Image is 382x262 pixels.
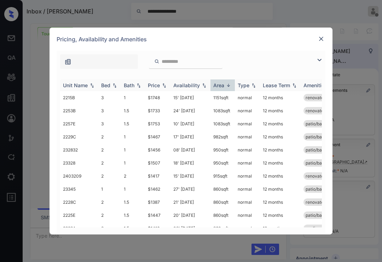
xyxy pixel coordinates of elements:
td: $1417 [145,169,170,183]
td: $1507 [145,156,170,169]
td: normal [235,104,260,117]
img: icon-zuma [315,56,324,64]
div: Bath [124,82,134,88]
td: 2228C [60,196,98,209]
td: 1 [121,91,145,104]
td: 1.5 [121,209,145,222]
td: 860 sqft [210,209,235,222]
td: 860 sqft [210,196,235,209]
td: 23328 [60,156,98,169]
td: normal [235,91,260,104]
td: 27' [DATE] [170,183,210,196]
td: $1748 [145,91,170,104]
img: sorting [135,83,142,88]
td: 12 months [260,183,301,196]
span: patio/balcony [306,213,333,218]
td: 915 sqft [210,169,235,183]
td: 2 [98,130,121,143]
td: 2 [98,156,121,169]
td: $1753 [145,117,170,130]
td: 2 [98,169,121,183]
td: 232832 [60,143,98,156]
td: normal [235,130,260,143]
td: 1.5 [121,196,145,209]
td: 17' [DATE] [170,130,210,143]
td: 1.5 [121,104,145,117]
td: 1 [121,143,145,156]
img: sorting [201,83,208,88]
td: 2257E [60,117,98,130]
td: 860 sqft [210,222,235,235]
td: $1447 [145,209,170,222]
td: 12 months [260,104,301,117]
td: 2 [98,209,121,222]
img: sorting [111,83,118,88]
span: patio/balcony [306,147,333,153]
td: 860 sqft [210,183,235,196]
div: Availability [173,82,200,88]
td: $1416 [145,222,170,235]
td: 2 [98,196,121,209]
span: patio/balcony [306,134,333,139]
td: 10' [DATE] [170,117,210,130]
td: 2 [121,169,145,183]
td: 12 months [260,117,301,130]
td: 1151 sqft [210,91,235,104]
img: icon-zuma [154,58,160,65]
td: 1083 sqft [210,117,235,130]
img: close [318,35,325,42]
td: 08' [DATE] [170,143,210,156]
td: 12 months [260,143,301,156]
div: Price [148,82,160,88]
td: 2403209 [60,169,98,183]
div: Area [213,82,224,88]
span: patio/balcony [306,186,333,192]
td: 12 months [260,156,301,169]
div: Amenities [303,82,327,88]
img: icon-zuma [64,58,71,65]
td: 950 sqft [210,143,235,156]
td: normal [235,196,260,209]
img: sorting [225,83,232,88]
td: $1456 [145,143,170,156]
td: 1083 sqft [210,104,235,117]
td: 3 [98,104,121,117]
div: Bed [101,82,110,88]
td: normal [235,209,260,222]
div: Pricing, Availability and Amenities [50,28,332,51]
td: normal [235,183,260,196]
td: 08' [DATE] [170,222,210,235]
td: 1 [121,183,145,196]
td: $1467 [145,130,170,143]
span: patio/balcony [306,160,333,166]
td: 2225E [60,209,98,222]
td: normal [235,156,260,169]
td: 21' [DATE] [170,196,210,209]
td: 1 [98,183,121,196]
div: Unit Name [63,82,88,88]
td: $1462 [145,183,170,196]
td: 2228A [60,222,98,235]
td: normal [235,143,260,156]
span: renovated [306,95,326,100]
td: normal [235,222,260,235]
td: 2 [98,222,121,235]
span: appliance [306,226,325,231]
td: 1.5 [121,222,145,235]
td: $1387 [145,196,170,209]
td: normal [235,117,260,130]
td: 12 months [260,130,301,143]
td: 12 months [260,196,301,209]
td: 2215B [60,91,98,104]
td: 15' [DATE] [170,91,210,104]
div: Lease Term [263,82,290,88]
td: 1 [121,156,145,169]
td: 12 months [260,222,301,235]
td: 1.5 [121,117,145,130]
span: patio/balcony [306,121,333,126]
td: 24' [DATE] [170,104,210,117]
td: 982 sqft [210,130,235,143]
div: Type [238,82,249,88]
span: renovated [306,108,326,113]
img: sorting [161,83,168,88]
